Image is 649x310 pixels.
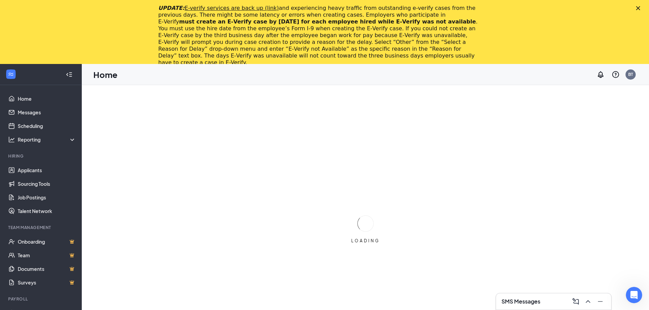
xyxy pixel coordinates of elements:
[18,248,76,262] a: TeamCrown
[18,262,76,276] a: DocumentsCrown
[8,136,15,143] svg: Analysis
[8,153,75,159] div: Hiring
[626,287,642,303] iframe: Intercom live chat
[501,298,540,305] h3: SMS Messages
[8,225,75,230] div: Team Management
[572,297,580,306] svg: ComposeMessage
[179,18,476,25] b: must create an E‑Verify case by [DATE] for each employee hired while E‑Verify was not available
[7,71,14,78] svg: WorkstreamLogo
[18,136,76,143] div: Reporting
[584,297,592,306] svg: ChevronUp
[18,276,76,289] a: SurveysCrown
[185,5,279,11] a: E-verify services are back up (link)
[18,119,76,133] a: Scheduling
[583,296,593,307] button: ChevronUp
[158,5,279,11] i: UPDATE:
[18,235,76,248] a: OnboardingCrown
[8,296,75,302] div: Payroll
[18,204,76,218] a: Talent Network
[597,70,605,79] svg: Notifications
[612,70,620,79] svg: QuestionInfo
[18,177,76,191] a: Sourcing Tools
[18,92,76,105] a: Home
[18,163,76,177] a: Applicants
[636,6,643,10] div: Close
[18,191,76,204] a: Job Postings
[158,5,480,66] div: and experiencing heavy traffic from outstanding e-verify cases from the previous days. There migh...
[596,297,604,306] svg: Minimize
[595,296,606,307] button: Minimize
[66,71,73,78] svg: Collapse
[628,71,633,77] div: BT
[349,238,383,244] div: LOADING
[570,296,581,307] button: ComposeMessage
[18,105,76,119] a: Messages
[93,69,118,80] h1: Home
